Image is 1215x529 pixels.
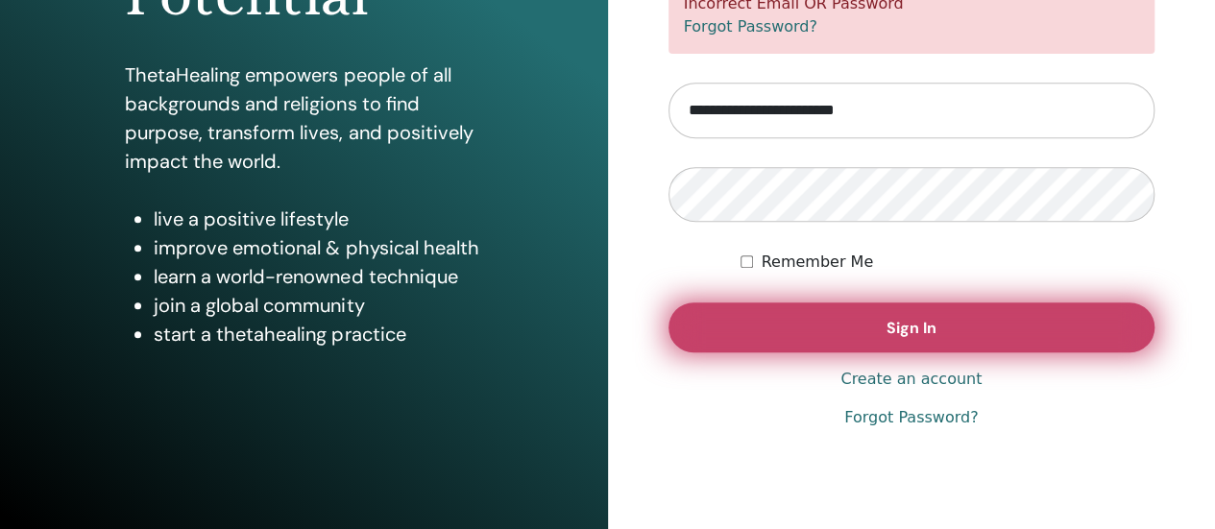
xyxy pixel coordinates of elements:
[154,320,482,349] li: start a thetahealing practice
[125,60,482,176] p: ThetaHealing empowers people of all backgrounds and religions to find purpose, transform lives, a...
[761,251,873,274] label: Remember Me
[154,262,482,291] li: learn a world-renowned technique
[684,17,817,36] a: Forgot Password?
[154,233,482,262] li: improve emotional & physical health
[840,368,982,391] a: Create an account
[154,204,482,233] li: live a positive lifestyle
[741,251,1154,274] div: Keep me authenticated indefinitely or until I manually logout
[668,302,1155,352] button: Sign In
[154,291,482,320] li: join a global community
[844,406,978,429] a: Forgot Password?
[887,318,936,338] span: Sign In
